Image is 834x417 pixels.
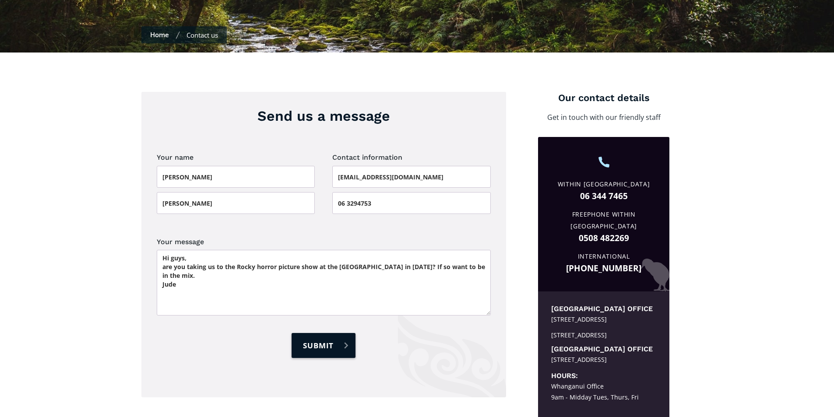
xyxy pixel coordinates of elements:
h3: Send us a message [157,107,491,125]
input: Last name [157,192,315,214]
div: International [545,251,663,263]
legend: Contact information [332,151,402,164]
div: Whanganui Office 9am - Midday Tues, Thurs, Fri [551,381,656,403]
input: Email [332,166,491,188]
label: Your message [157,236,491,248]
p: Get in touch with our friendly staff [538,111,669,124]
input: First name [157,166,315,188]
h5: [GEOGRAPHIC_DATA] office [551,345,656,354]
a: 0508 482269 [545,232,663,244]
input: Phone [332,192,491,214]
div: [STREET_ADDRESS] [551,354,656,365]
div: Within [GEOGRAPHIC_DATA] [545,179,663,190]
div: [STREET_ADDRESS] [551,329,656,340]
h5: [GEOGRAPHIC_DATA] office [551,305,656,314]
form: Contact page [157,151,491,375]
input: Submit [292,333,355,358]
a: [PHONE_NUMBER] [545,263,663,274]
nav: Breadcrumbs [141,26,227,43]
div: [STREET_ADDRESS] [551,314,656,325]
h4: Our contact details [538,92,669,105]
a: 06 344 7465 [545,190,663,202]
a: Home [150,30,169,39]
div: Freephone Within [GEOGRAPHIC_DATA] [545,209,663,232]
h5: Hours: [551,371,656,381]
legend: Your name [157,151,194,164]
div: Contact us [187,31,218,39]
